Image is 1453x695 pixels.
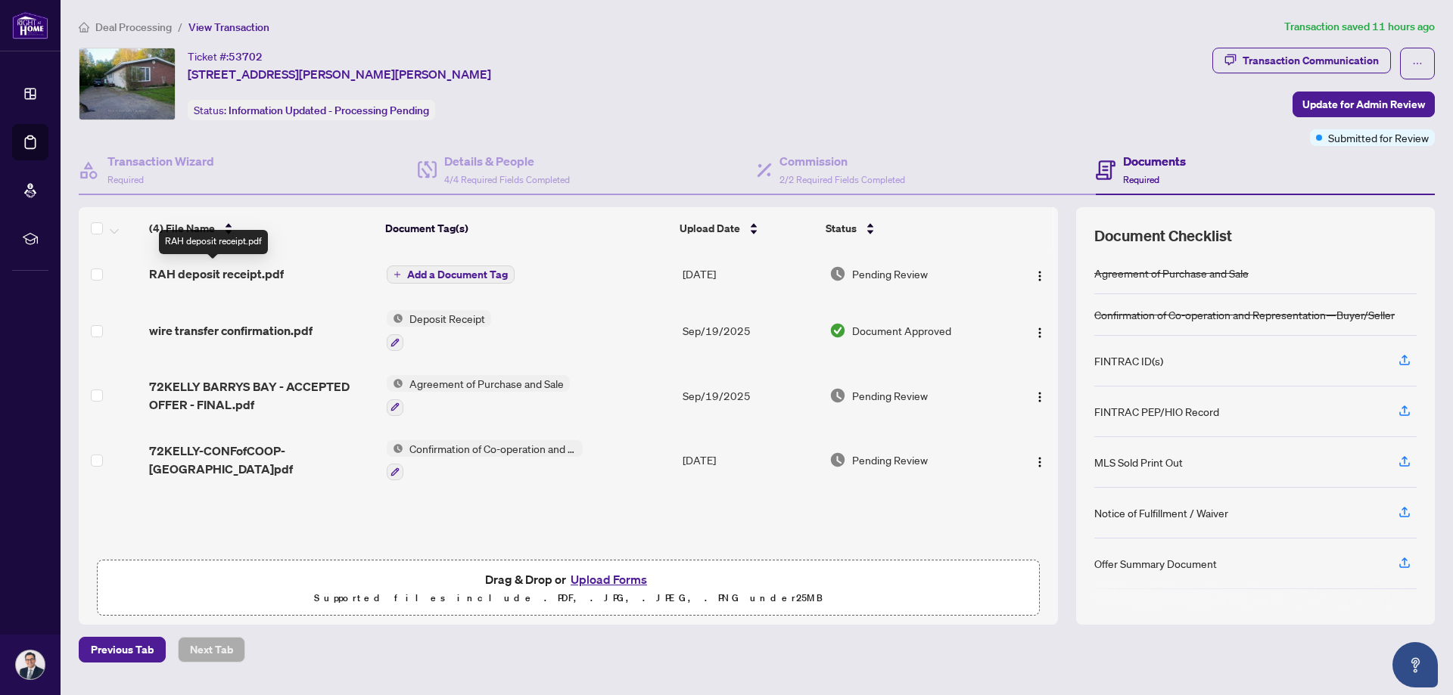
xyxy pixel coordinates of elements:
[444,152,570,170] h4: Details & People
[403,375,570,392] span: Agreement of Purchase and Sale
[1302,92,1425,116] span: Update for Admin Review
[188,100,435,120] div: Status:
[1123,174,1159,185] span: Required
[1034,391,1046,403] img: Logo
[1212,48,1391,73] button: Transaction Communication
[1028,262,1052,286] button: Logo
[143,207,379,250] th: (4) File Name
[178,637,245,662] button: Next Tab
[1094,504,1228,521] div: Notice of Fulfillment / Waiver
[178,18,182,36] li: /
[677,250,823,298] td: [DATE]
[12,11,48,39] img: logo
[1293,92,1435,117] button: Update for Admin Review
[16,650,45,679] img: Profile Icon
[379,207,674,250] th: Document Tag(s)
[829,387,846,404] img: Document Status
[674,207,820,250] th: Upload Date
[852,451,928,468] span: Pending Review
[149,442,374,478] span: 72KELLY-CONFofCOOP-[GEOGRAPHIC_DATA]pdf
[1094,306,1395,323] div: Confirmation of Co-operation and Representation—Buyer/Seller
[1028,383,1052,408] button: Logo
[852,322,951,339] span: Document Approved
[107,152,214,170] h4: Transaction Wizard
[98,560,1039,616] span: Drag & Drop orUpload FormsSupported files include .PDF, .JPG, .JPEG, .PNG under25MB
[1094,403,1219,420] div: FINTRAC PEP/HIO Record
[229,50,263,64] span: 53702
[852,387,928,404] span: Pending Review
[188,20,269,34] span: View Transaction
[188,48,263,65] div: Ticket #:
[107,174,144,185] span: Required
[159,230,268,254] div: RAH deposit receipt.pdf
[826,220,857,237] span: Status
[188,65,491,83] span: [STREET_ADDRESS][PERSON_NAME][PERSON_NAME]
[387,310,403,327] img: Status Icon
[779,174,905,185] span: 2/2 Required Fields Completed
[1094,454,1183,470] div: MLS Sold Print Out
[387,310,491,351] button: Status IconDeposit Receipt
[229,104,429,117] span: Information Updated - Processing Pending
[79,22,89,33] span: home
[149,265,284,283] span: RAH deposit receipt.pdf
[387,265,515,284] button: Add a Document Tag
[149,377,374,414] span: 72KELLY BARRYS BAY - ACCEPTED OFFER - FINAL.pdf
[387,375,570,416] button: Status IconAgreement of Purchase and Sale
[829,451,846,468] img: Document Status
[387,375,403,392] img: Status Icon
[1094,352,1163,369] div: FINTRAC ID(s)
[1034,270,1046,282] img: Logo
[485,569,652,589] span: Drag & Drop or
[829,322,846,339] img: Document Status
[1123,152,1186,170] h4: Documents
[1094,555,1217,572] div: Offer Summary Document
[1392,642,1438,687] button: Open asap
[829,265,846,282] img: Document Status
[387,440,403,457] img: Status Icon
[1328,129,1429,146] span: Submitted for Review
[107,589,1030,607] p: Supported files include .PDF, .JPG, .JPEG, .PNG under 25 MB
[1284,18,1435,36] article: Transaction saved 11 hours ago
[1034,456,1046,468] img: Logo
[1028,318,1052,343] button: Logo
[677,363,823,428] td: Sep/19/2025
[566,569,652,589] button: Upload Forms
[403,440,583,457] span: Confirmation of Co-operation and Representation—Buyer/Seller
[1094,225,1232,247] span: Document Checklist
[1412,58,1423,69] span: ellipsis
[680,220,740,237] span: Upload Date
[1094,265,1249,281] div: Agreement of Purchase and Sale
[403,310,491,327] span: Deposit Receipt
[852,265,928,282] span: Pending Review
[1243,48,1379,73] div: Transaction Communication
[394,271,401,278] span: plus
[820,207,1002,250] th: Status
[444,174,570,185] span: 4/4 Required Fields Completed
[91,638,154,662] span: Previous Tab
[677,298,823,363] td: Sep/19/2025
[149,321,313,340] span: wire transfer confirmation.pdf
[387,265,515,284] button: Add a Document Tag
[79,48,175,119] img: IMG-X12109853_1.jpg
[387,440,583,481] button: Status IconConfirmation of Co-operation and Representation—Buyer/Seller
[79,637,166,662] button: Previous Tab
[779,152,905,170] h4: Commission
[407,269,508,280] span: Add a Document Tag
[677,428,823,493] td: [DATE]
[1034,327,1046,339] img: Logo
[95,20,172,34] span: Deal Processing
[1028,448,1052,472] button: Logo
[149,220,215,237] span: (4) File Name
